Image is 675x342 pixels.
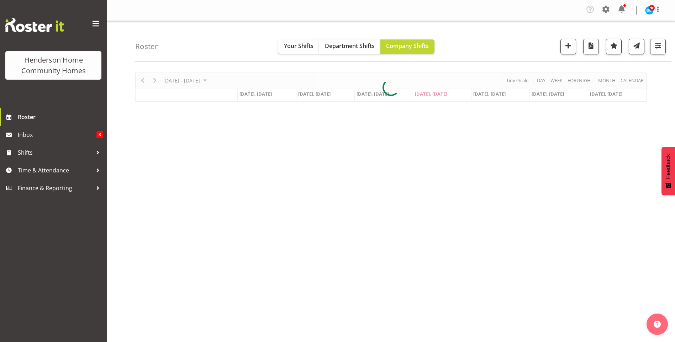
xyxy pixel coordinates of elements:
button: Highlight an important date within the roster. [606,39,622,54]
span: Feedback [665,154,671,179]
button: Download a PDF of the roster according to the set date range. [583,39,599,54]
span: Inbox [18,129,96,140]
span: Department Shifts [325,42,375,50]
img: Rosterit website logo [5,18,64,32]
span: Company Shifts [386,42,429,50]
img: help-xxl-2.png [654,321,661,328]
span: Time & Attendance [18,165,93,176]
button: Add a new shift [560,39,576,54]
button: Filter Shifts [650,39,666,54]
img: barbara-dunlop8515.jpg [645,6,654,15]
span: 3 [96,131,103,138]
h4: Roster [135,42,158,50]
span: Your Shifts [284,42,313,50]
button: Send a list of all shifts for the selected filtered period to all rostered employees. [629,39,644,54]
span: Finance & Reporting [18,183,93,193]
button: Feedback - Show survey [661,147,675,195]
span: Roster [18,112,103,122]
div: Henderson Home Community Homes [12,55,94,76]
span: Shifts [18,147,93,158]
button: Company Shifts [380,39,434,54]
button: Your Shifts [278,39,319,54]
button: Department Shifts [319,39,380,54]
